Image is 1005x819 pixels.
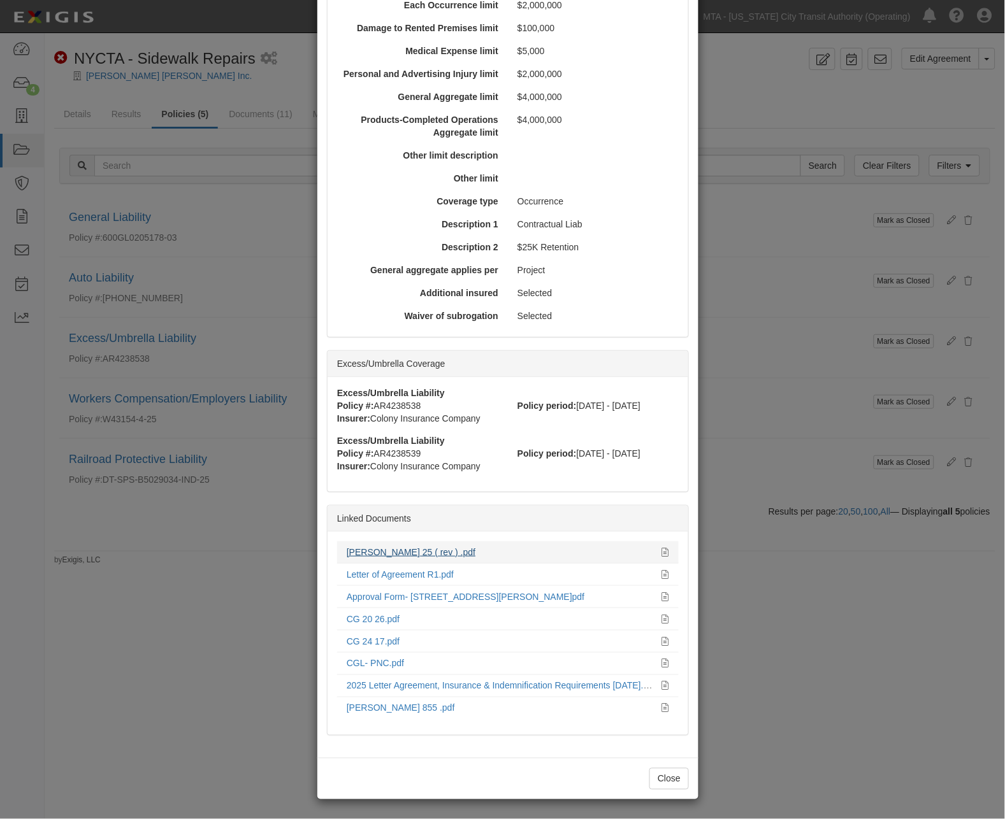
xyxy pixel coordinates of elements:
[508,195,683,208] div: Occurrence
[328,351,688,377] div: Excess/Umbrella Coverage
[508,287,683,299] div: Selected
[347,569,454,580] a: Letter of Agreement R1.pdf
[337,401,374,411] strong: Policy #:
[347,657,653,670] div: CGL- PNC.pdf
[347,568,653,581] div: Letter of Agreement R1.pdf
[649,768,689,790] button: Close
[328,447,508,460] div: AR4238539
[508,218,683,231] div: Contractual Liab
[328,412,688,425] div: Colony Insurance Company
[347,680,653,692] div: 2025 Letter Agreement, Insurance & Indemnification Requirements 1-15-2025.pdf
[508,264,683,276] div: Project
[508,45,683,57] div: $5,000
[508,447,688,460] div: [DATE] - [DATE]
[333,172,508,185] div: Other limit
[333,195,508,208] div: Coverage type
[333,149,508,162] div: Other limit description
[347,613,653,625] div: CG 20 26.pdf
[347,547,475,557] a: [PERSON_NAME] 25 ( rev ) .pdf
[347,703,455,713] a: [PERSON_NAME] 855 .pdf
[508,113,683,126] div: $4,000,000
[333,45,508,57] div: Medical Expense limit
[347,592,584,602] a: Approval Form- [STREET_ADDRESS][PERSON_NAME]pdf
[328,460,688,473] div: Colony Insurance Company
[347,636,400,646] a: CG 24 17.pdf
[517,448,577,459] strong: Policy period:
[333,241,508,253] div: Description 2
[347,659,404,669] a: CGL- PNC.pdf
[333,113,508,139] div: Products-Completed Operations Aggregate limit
[508,310,683,322] div: Selected
[333,287,508,299] div: Additional insured
[508,399,688,412] div: [DATE] - [DATE]
[347,546,653,559] div: ACORD 25 ( rev ) .pdf
[347,681,656,691] a: 2025 Letter Agreement, Insurance & Indemnification Requirements [DATE].pdf
[347,590,653,603] div: Approval Form- 330 Jay Street Brooklyn.pdf
[347,702,653,715] div: ACORD 855 .pdf
[328,506,688,532] div: Linked Documents
[508,90,683,103] div: $4,000,000
[347,614,400,624] a: CG 20 26.pdf
[347,635,653,648] div: CG 24 17.pdf
[337,436,445,446] strong: Excess/Umbrella Liability
[328,399,508,412] div: AR4238538
[337,448,374,459] strong: Policy #:
[337,413,370,424] strong: Insurer:
[333,68,508,80] div: Personal and Advertising Injury limit
[333,310,508,322] div: Waiver of subrogation
[333,218,508,231] div: Description 1
[333,90,508,103] div: General Aggregate limit
[337,388,445,398] strong: Excess/Umbrella Liability
[337,461,370,471] strong: Insurer:
[508,241,683,253] div: $25K Retention
[333,264,508,276] div: General aggregate applies per
[508,68,683,80] div: $2,000,000
[517,401,577,411] strong: Policy period:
